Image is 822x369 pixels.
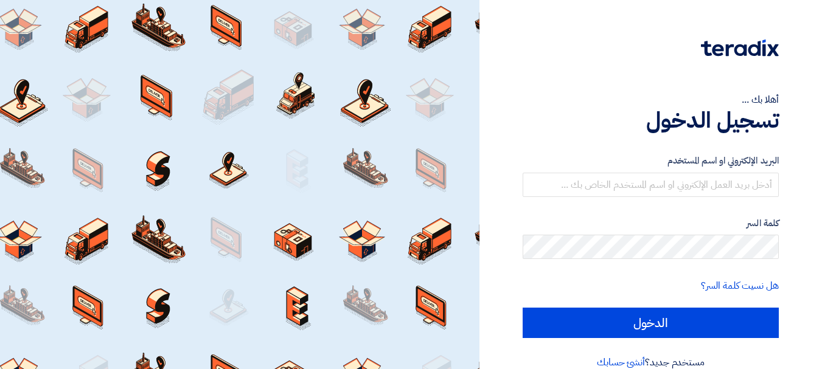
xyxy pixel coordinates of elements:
h1: تسجيل الدخول [523,107,779,134]
label: البريد الإلكتروني او اسم المستخدم [523,154,779,168]
input: أدخل بريد العمل الإلكتروني او اسم المستخدم الخاص بك ... [523,173,779,197]
img: Teradix logo [701,40,779,57]
label: كلمة السر [523,216,779,230]
input: الدخول [523,308,779,338]
div: أهلا بك ... [523,92,779,107]
a: هل نسيت كلمة السر؟ [701,278,779,293]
